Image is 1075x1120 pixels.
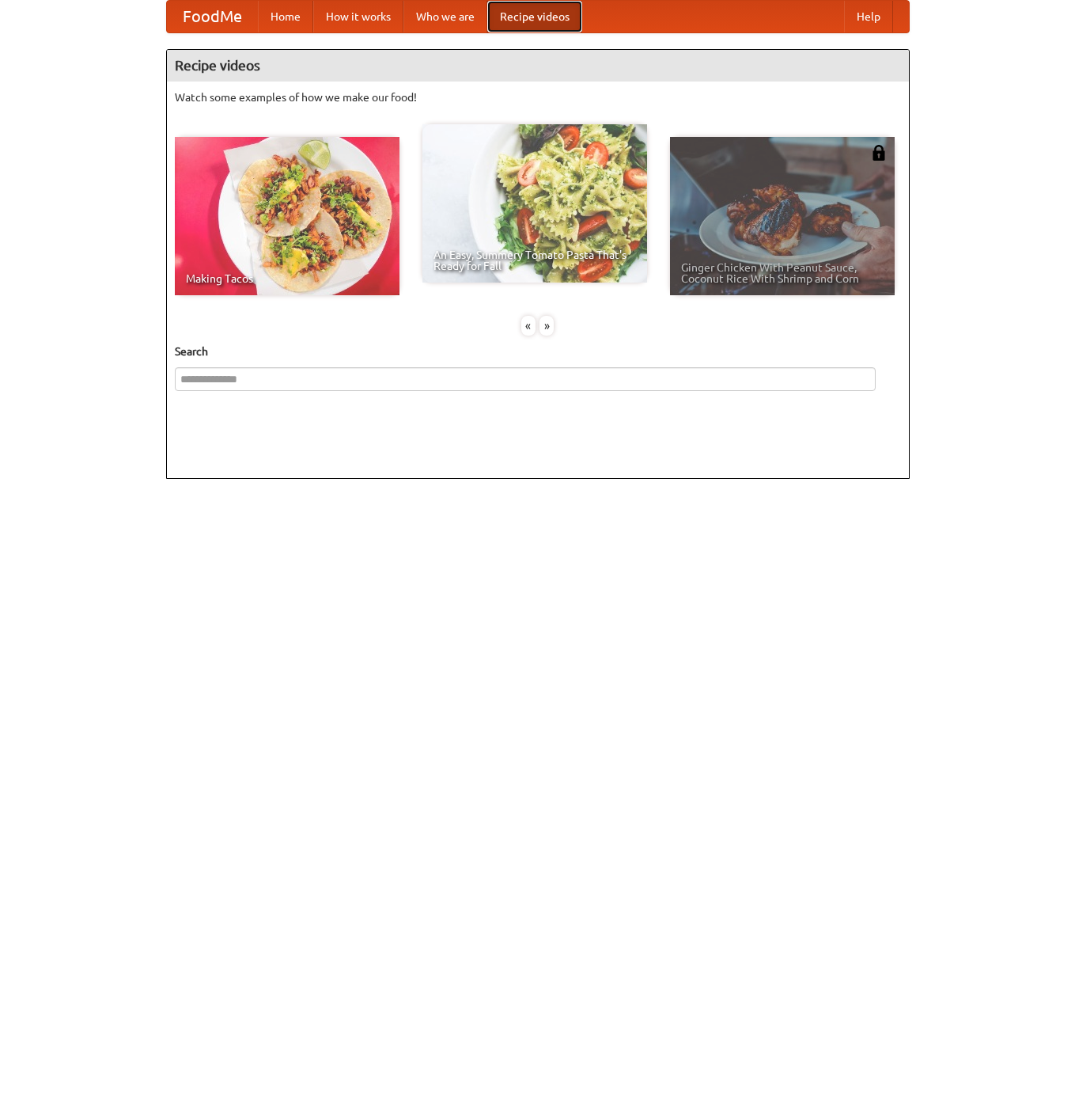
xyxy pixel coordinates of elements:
h4: Recipe videos [167,50,909,82]
a: Home [258,1,313,32]
a: An Easy, Summery Tomato Pasta That's Ready for Fall [422,124,647,283]
a: Help [844,1,893,32]
span: An Easy, Summery Tomato Pasta That's Ready for Fall [433,249,636,271]
a: Recipe videos [487,1,582,32]
div: « [521,316,536,336]
h5: Search [175,344,901,359]
a: Making Tacos [175,137,399,295]
a: FoodMe [167,1,258,32]
a: Who we are [403,1,487,32]
img: 483408.png [871,145,887,161]
p: Watch some examples of how we make our food! [175,89,901,105]
div: » [539,316,554,336]
span: Making Tacos [186,273,388,284]
a: How it works [313,1,403,32]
